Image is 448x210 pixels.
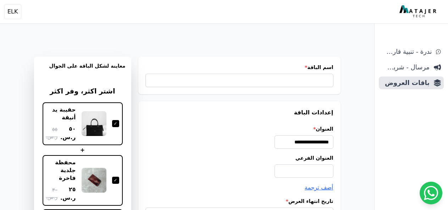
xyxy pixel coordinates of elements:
label: العنوان الفرعي [145,154,333,161]
button: أضف ترجمة [305,183,333,192]
h3: معاينة لشكل الباقة على الجوال [40,62,126,78]
img: MatajerTech Logo [399,5,438,18]
span: ٥٥ ر.س. [46,126,57,141]
label: العنوان [145,125,333,132]
div: + [43,146,123,154]
label: تاريخ انتهاء العرض [145,198,333,205]
button: ELK [4,4,21,19]
span: ندرة - تنبية قارب علي النفاذ [382,47,432,57]
h3: اشتر اكثر، وفر اكثر [43,86,123,97]
h3: إعدادات الباقة [145,108,333,117]
span: ٢٥ ر.س. [60,185,76,202]
label: اسم الباقة [145,64,333,71]
div: محفظة جلدية فاخرة [46,159,76,182]
span: ٣٠ ر.س. [46,186,57,201]
span: مرسال - شريط دعاية [382,62,430,72]
div: حقيبة يد أنيقة [46,106,76,122]
span: ٥٠ ر.س. [60,125,76,142]
img: محفظة جلدية فاخرة [82,168,106,193]
span: أضف ترجمة [305,184,333,191]
span: ELK [7,7,18,16]
span: باقات العروض [382,78,430,88]
img: حقيبة يد أنيقة [82,111,106,136]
